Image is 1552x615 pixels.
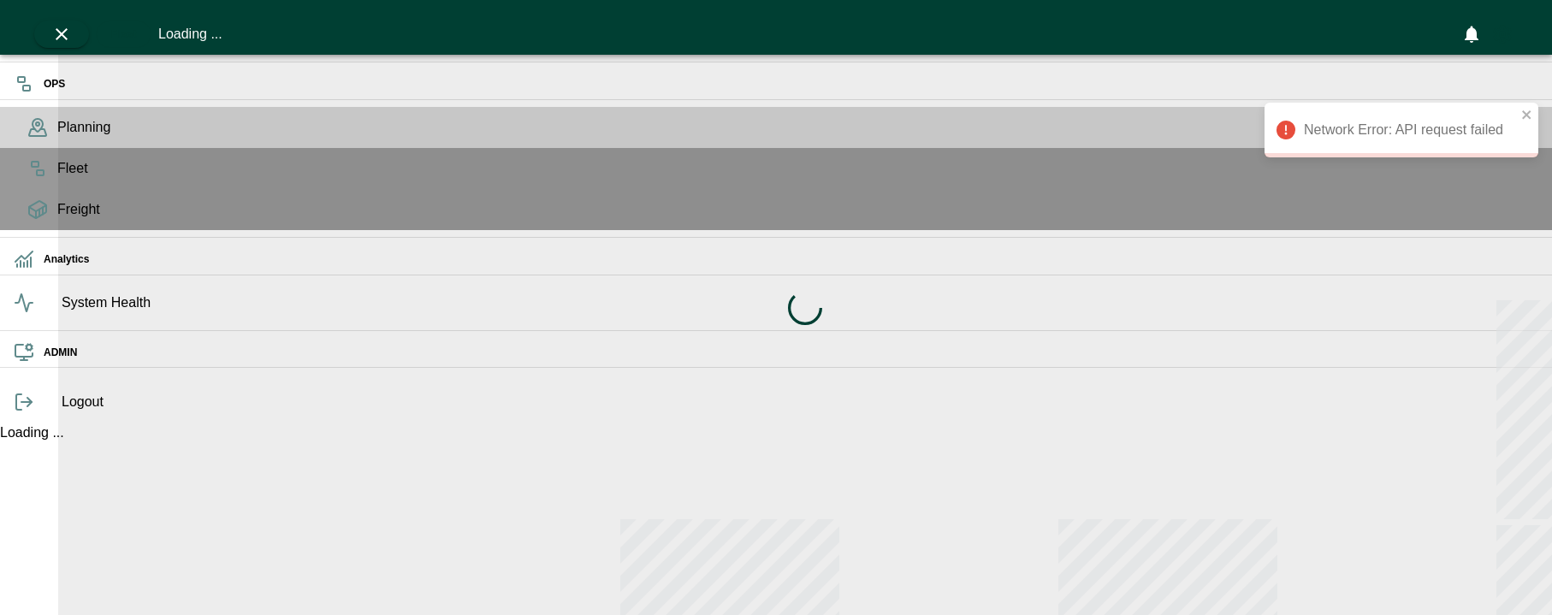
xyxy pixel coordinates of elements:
[158,24,222,44] div: Loading ...
[1492,24,1513,44] svg: Preferences
[96,21,151,48] button: menu
[44,251,1538,268] h6: Analytics
[57,158,1538,179] span: Fleet
[1487,19,1518,50] button: Preferences
[1521,108,1533,124] button: close
[57,199,1538,220] span: Freight
[44,345,1538,361] h6: ADMIN
[44,76,1538,92] h6: OPS
[57,117,1538,138] span: Planning
[1265,103,1538,157] div: Network Error: API request failed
